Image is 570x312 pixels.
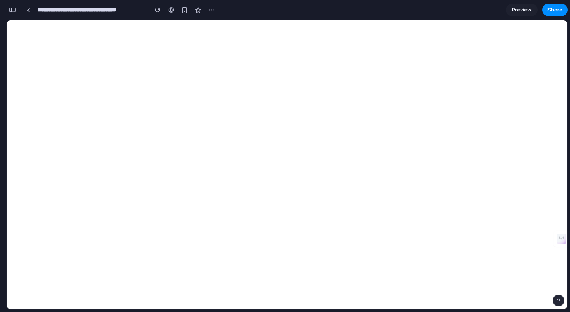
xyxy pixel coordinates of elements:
[9,42,137,95] p: This extension isn’t supported on this page yet. We’re working to expand compatibility to more si...
[67,13,84,20] span: Beta
[506,4,538,16] a: Preview
[542,4,568,16] button: Share
[9,12,60,21] p: ELEVATE Extension
[547,6,562,14] span: Share
[512,6,532,14] span: Preview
